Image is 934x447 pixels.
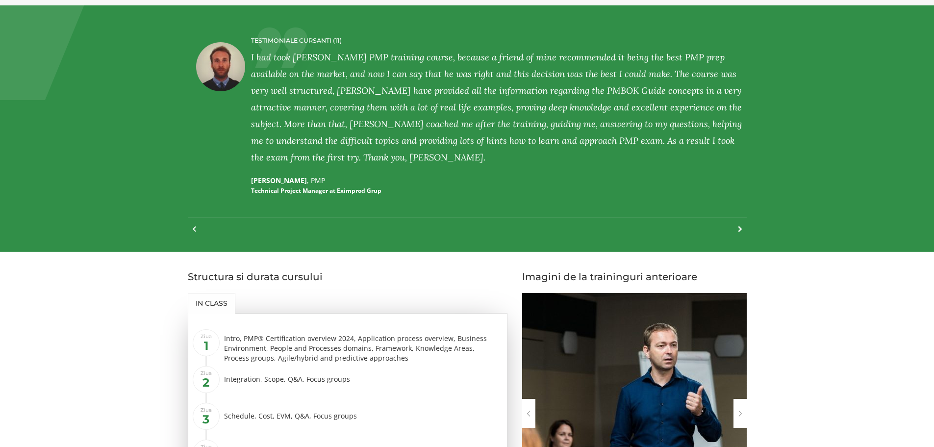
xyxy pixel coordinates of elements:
h3: Structura si durata cursului [188,271,508,282]
a: In class [188,293,235,314]
span: , PMP [307,176,325,185]
b: 1 [204,339,208,353]
small: Technical Project Manager at Eximprod Grup [251,186,381,195]
div: Intro, PMP® Certification overview 2024, Application process overview, Business Environment, Peop... [224,334,500,363]
b: 2 [202,375,209,390]
h4: TESTIMONIALE CURSANTI (11) [251,37,744,44]
span: Ziua [193,366,220,393]
div: I had took [PERSON_NAME] PMP training course, because a friend of mine recommended it being the b... [251,49,744,166]
h3: Imagini de la traininguri anterioare [522,271,747,282]
span: Ziua [193,403,220,430]
p: [PERSON_NAME] [251,176,498,195]
div: Schedule, Cost, EVM, Q&A, Focus groups [224,407,500,424]
b: 3 [202,412,209,426]
span: Ziua [193,329,220,356]
div: Integration, Scope, Q&A, Focus groups [224,370,500,388]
